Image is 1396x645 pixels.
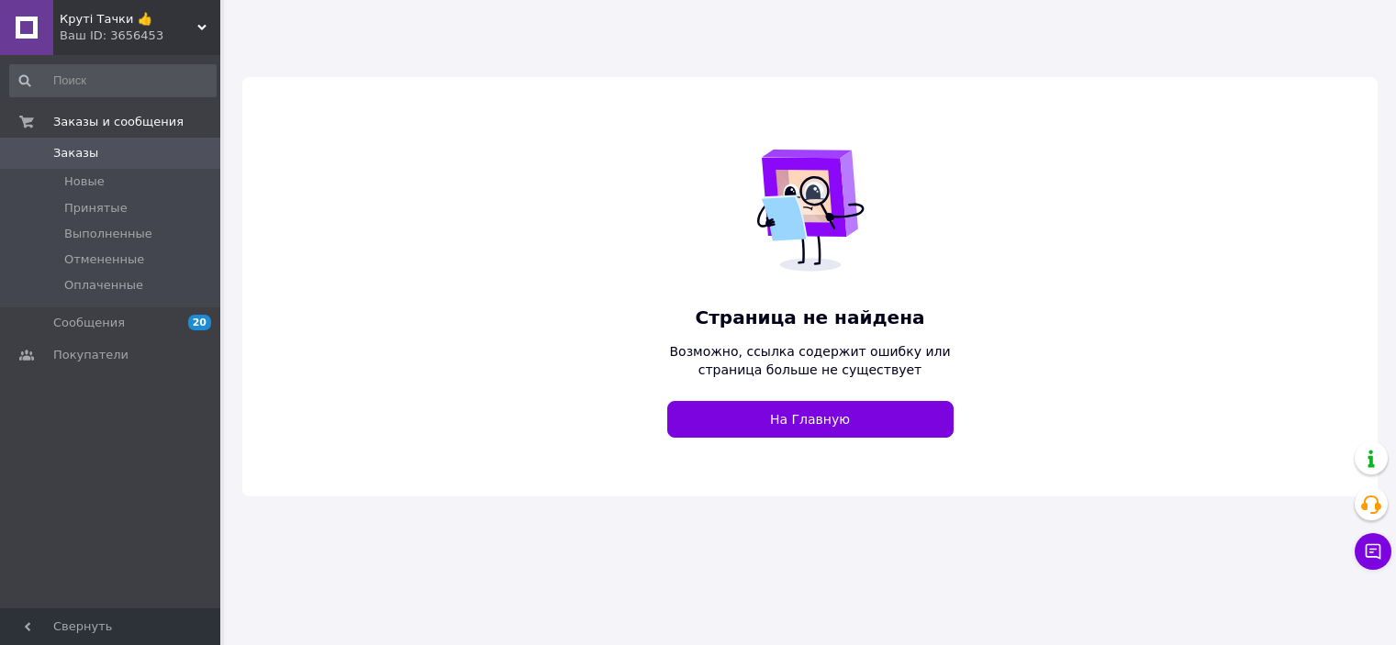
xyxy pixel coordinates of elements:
span: Выполненные [64,226,152,242]
span: Покупатели [53,347,128,363]
span: Страница не найдена [667,305,954,331]
span: Заказы [53,145,98,161]
span: Возможно, ссылка содержит ошибку или страница больше не существует [667,342,954,379]
a: На Главную [667,401,954,438]
span: Сообщения [53,315,125,331]
span: Круті Тачки 👍 [60,11,197,28]
input: Поиск [9,64,217,97]
button: Чат с покупателем [1355,533,1391,570]
span: 20 [188,315,211,330]
span: Заказы и сообщения [53,114,184,130]
span: Новые [64,173,105,190]
span: Оплаченные [64,277,143,294]
span: Отмененные [64,251,144,268]
div: Ваш ID: 3656453 [60,28,220,44]
span: Принятые [64,200,128,217]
